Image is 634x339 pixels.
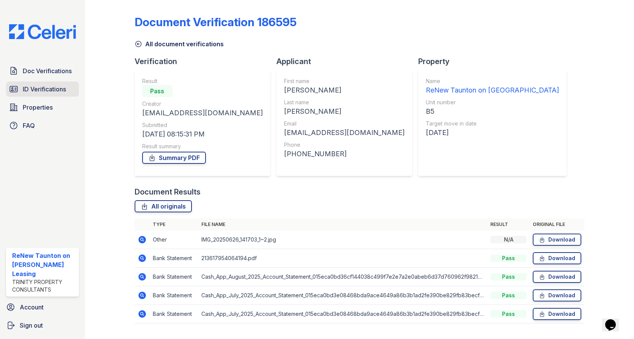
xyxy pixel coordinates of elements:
[284,141,405,149] div: Phone
[12,251,76,278] div: ReNew Taunton on [PERSON_NAME] Leasing
[20,303,44,312] span: Account
[142,108,263,118] div: [EMAIL_ADDRESS][DOMAIN_NAME]
[135,187,201,197] div: Document Results
[533,271,581,283] a: Download
[6,100,79,115] a: Properties
[150,268,198,286] td: Bank Statement
[418,56,573,67] div: Property
[198,305,487,323] td: Cash_App_July_2025_Account_Statement_015eca0bd3e08468bda9ace4649a86b3b1ad2fe390be829fb83becfe722f...
[20,321,43,330] span: Sign out
[487,218,530,231] th: Result
[142,152,206,164] a: Summary PDF
[284,106,405,117] div: [PERSON_NAME]
[530,218,584,231] th: Original file
[23,121,35,130] span: FAQ
[142,121,263,129] div: Submitted
[3,24,82,39] img: CE_Logo_Blue-a8612792a0a2168367f1c8372b55b34899dd931a85d93a1a3d3e32e68fde9ad4.png
[150,249,198,268] td: Bank Statement
[198,231,487,249] td: IMG_20250626_141703_1~2.jpg
[533,234,581,246] a: Download
[276,56,418,67] div: Applicant
[142,77,263,85] div: Result
[533,308,581,320] a: Download
[533,289,581,301] a: Download
[490,236,527,243] div: N/A
[602,309,626,331] iframe: chat widget
[6,118,79,133] a: FAQ
[3,300,82,315] a: Account
[142,100,263,108] div: Creator
[150,305,198,323] td: Bank Statement
[426,77,559,96] a: Name ReNew Taunton on [GEOGRAPHIC_DATA]
[150,231,198,249] td: Other
[150,218,198,231] th: Type
[12,278,76,293] div: Trinity Property Consultants
[490,254,527,262] div: Pass
[426,77,559,85] div: Name
[142,129,263,140] div: [DATE] 08:15:31 PM
[23,66,72,75] span: Doc Verifications
[198,218,487,231] th: File name
[284,77,405,85] div: First name
[426,120,559,127] div: Target move in date
[135,15,297,29] div: Document Verification 186595
[6,63,79,78] a: Doc Verifications
[284,85,405,96] div: [PERSON_NAME]
[284,120,405,127] div: Email
[150,286,198,305] td: Bank Statement
[284,99,405,106] div: Last name
[142,143,263,150] div: Result summary
[23,85,66,94] span: ID Verifications
[426,106,559,117] div: B5
[23,103,53,112] span: Properties
[135,39,224,49] a: All document verifications
[533,252,581,264] a: Download
[198,286,487,305] td: Cash_App_July_2025_Account_Statement_015eca0bd3e08468bda9ace4649a86b3b1ad2fe390be829fb83becfe722f...
[426,99,559,106] div: Unit number
[6,82,79,97] a: ID Verifications
[490,292,527,299] div: Pass
[135,56,276,67] div: Verification
[284,149,405,159] div: [PHONE_NUMBER]
[426,127,559,138] div: [DATE]
[135,200,192,212] a: All originals
[490,273,527,281] div: Pass
[142,85,173,97] div: Pass
[490,310,527,318] div: Pass
[284,127,405,138] div: [EMAIL_ADDRESS][DOMAIN_NAME]
[198,268,487,286] td: Cash_App_August_2025_Account_Statement_015eca0bd36cf144038c499f7e2e7a2e0abeb6d37d760962f98213d44b...
[3,318,82,333] a: Sign out
[198,249,487,268] td: 213617954064194.pdf
[426,85,559,96] div: ReNew Taunton on [GEOGRAPHIC_DATA]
